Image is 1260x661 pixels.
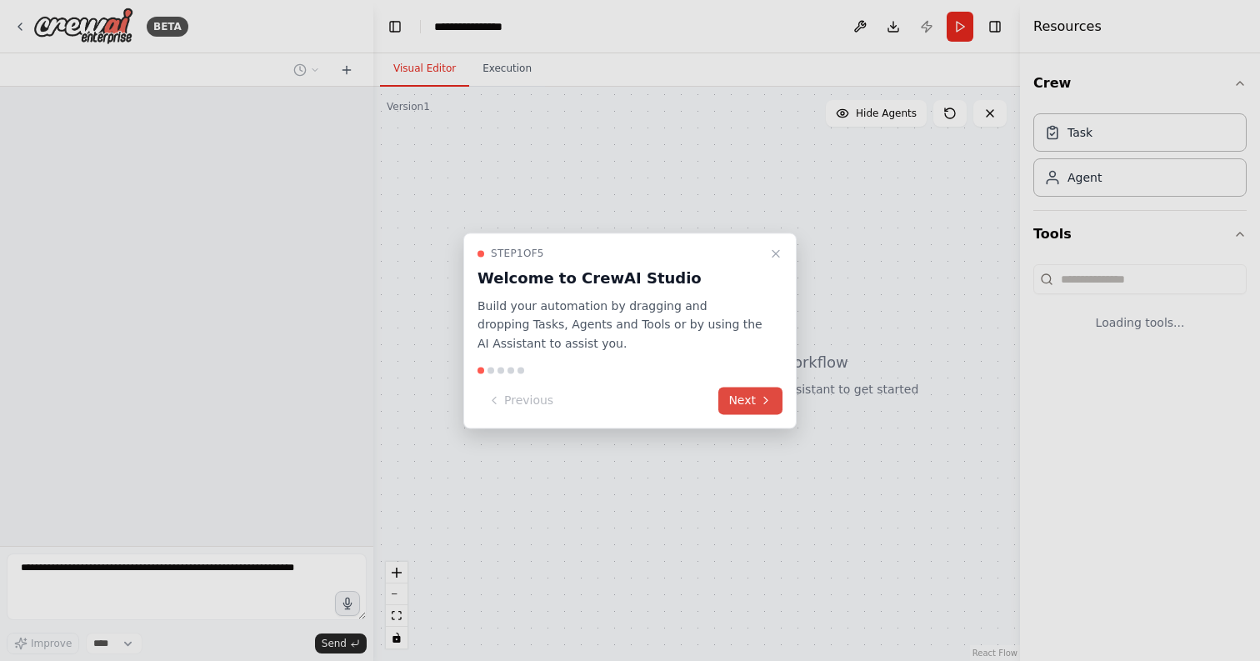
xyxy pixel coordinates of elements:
button: Hide left sidebar [383,15,407,38]
button: Previous [477,387,563,414]
span: Step 1 of 5 [491,247,544,260]
button: Next [718,387,782,414]
button: Close walkthrough [766,243,786,263]
p: Build your automation by dragging and dropping Tasks, Agents and Tools or by using the AI Assista... [477,297,762,353]
h3: Welcome to CrewAI Studio [477,267,762,290]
